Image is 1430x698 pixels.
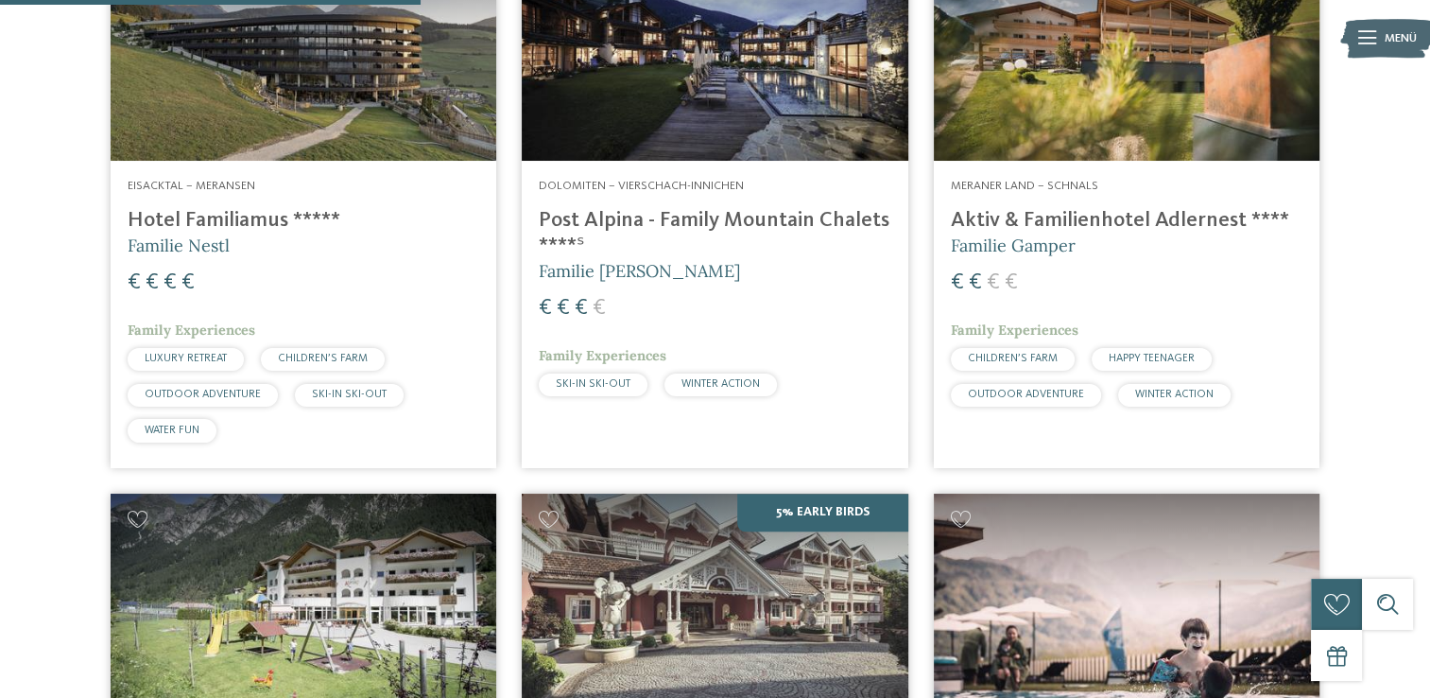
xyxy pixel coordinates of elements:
[145,353,227,364] span: LUXURY RETREAT
[951,208,1302,234] h4: Aktiv & Familienhotel Adlernest ****
[951,322,1078,339] span: Family Experiences
[146,271,159,294] span: €
[968,353,1058,364] span: CHILDREN’S FARM
[128,322,255,339] span: Family Experiences
[181,271,195,294] span: €
[557,297,570,320] span: €
[681,378,760,390] span: WINTER ACTION
[968,389,1084,400] span: OUTDOOR ADVENTURE
[128,180,255,192] span: Eisacktal – Meransen
[951,271,964,294] span: €
[539,208,890,259] h4: Post Alpina - Family Mountain Chalets ****ˢ
[556,378,630,390] span: SKI-IN SKI-OUT
[278,353,368,364] span: CHILDREN’S FARM
[164,271,177,294] span: €
[987,271,1000,294] span: €
[969,271,982,294] span: €
[1109,353,1195,364] span: HAPPY TEENAGER
[539,347,666,364] span: Family Experiences
[312,389,387,400] span: SKI-IN SKI-OUT
[539,260,740,282] span: Familie [PERSON_NAME]
[128,271,141,294] span: €
[951,235,1076,256] span: Familie Gamper
[1005,271,1018,294] span: €
[539,297,552,320] span: €
[951,180,1098,192] span: Meraner Land – Schnals
[539,180,744,192] span: Dolomiten – Vierschach-Innichen
[145,425,199,436] span: WATER FUN
[128,235,230,256] span: Familie Nestl
[575,297,588,320] span: €
[1135,389,1214,400] span: WINTER ACTION
[145,389,261,400] span: OUTDOOR ADVENTURE
[593,297,606,320] span: €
